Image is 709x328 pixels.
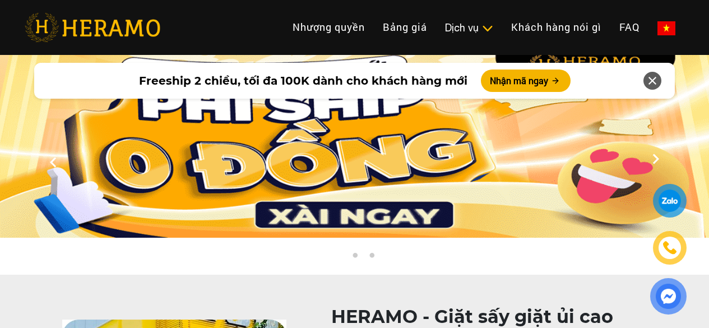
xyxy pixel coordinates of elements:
a: Bảng giá [374,15,436,39]
img: phone-icon [664,242,676,254]
button: 3 [366,252,377,264]
a: Khách hàng nói gì [502,15,610,39]
span: Freeship 2 chiều, tối đa 100K dành cho khách hàng mới [139,72,467,89]
button: Nhận mã ngay [481,70,571,92]
a: phone-icon [655,233,685,263]
img: heramo-logo.png [25,13,160,42]
img: vn-flag.png [657,21,675,35]
button: 2 [349,252,360,264]
a: FAQ [610,15,648,39]
button: 1 [332,252,344,264]
a: Nhượng quyền [284,15,374,39]
img: subToggleIcon [481,23,493,34]
div: Dịch vụ [445,20,493,35]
